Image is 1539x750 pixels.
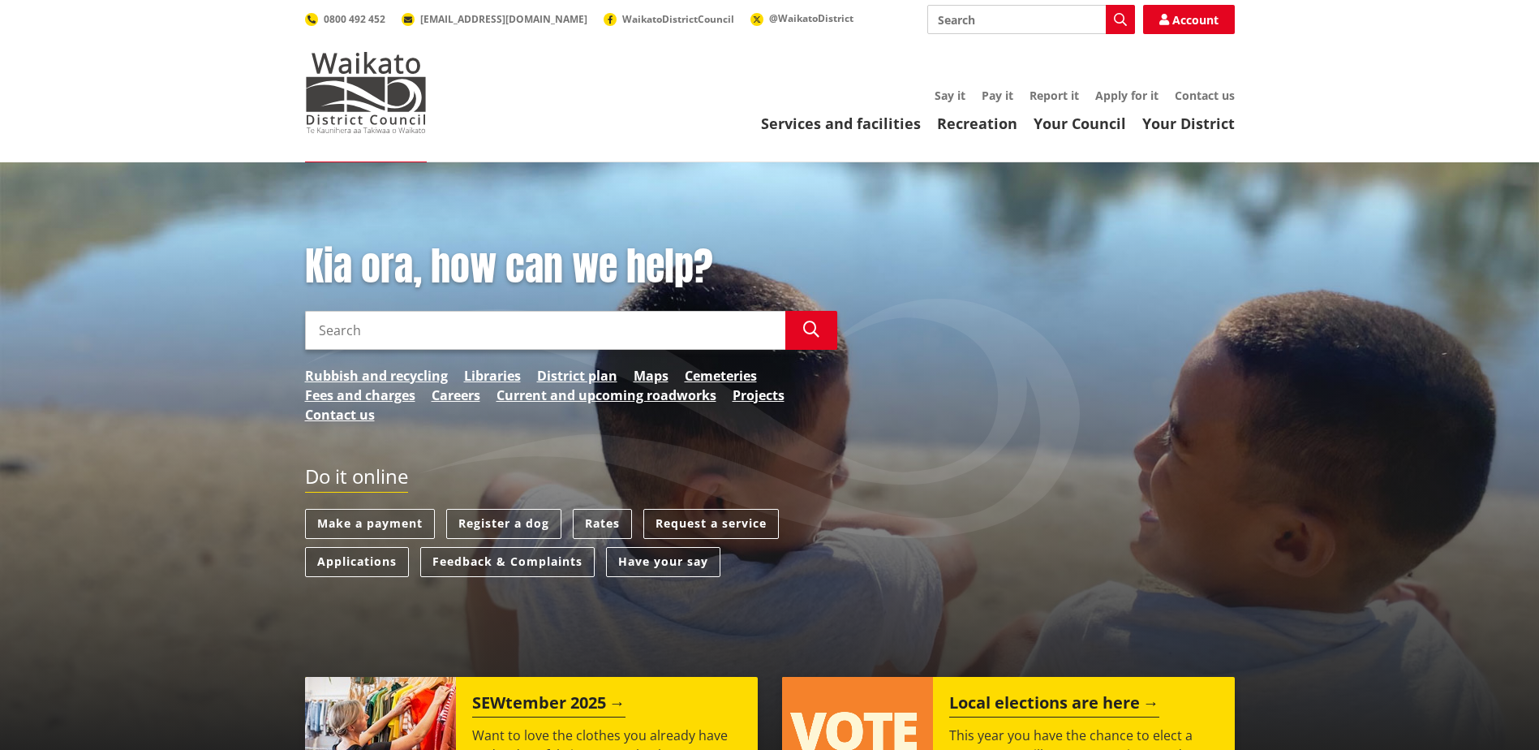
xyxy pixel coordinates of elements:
[769,11,853,25] span: @WaikatoDistrict
[1143,5,1235,34] a: Account
[305,386,415,405] a: Fees and charges
[305,366,448,386] a: Rubbish and recycling
[420,12,587,26] span: [EMAIL_ADDRESS][DOMAIN_NAME]
[982,88,1013,103] a: Pay it
[305,311,785,350] input: Search input
[949,693,1159,718] h2: Local elections are here
[634,366,668,386] a: Maps
[750,11,853,25] a: @WaikatoDistrict
[420,547,595,577] a: Feedback & Complaints
[761,114,921,133] a: Services and facilities
[305,405,375,425] a: Contact us
[1095,88,1159,103] a: Apply for it
[537,366,617,386] a: District plan
[622,12,734,26] span: WaikatoDistrictCouncil
[606,547,720,577] a: Have your say
[305,52,427,133] img: Waikato District Council - Te Kaunihera aa Takiwaa o Waikato
[1030,88,1079,103] a: Report it
[324,12,385,26] span: 0800 492 452
[935,88,965,103] a: Say it
[305,12,385,26] a: 0800 492 452
[937,114,1017,133] a: Recreation
[305,547,409,577] a: Applications
[685,366,757,386] a: Cemeteries
[604,12,734,26] a: WaikatoDistrictCouncil
[573,509,632,539] a: Rates
[305,465,408,494] h2: Do it online
[305,244,837,291] h1: Kia ora, how can we help?
[446,509,561,539] a: Register a dog
[1142,114,1235,133] a: Your District
[464,366,521,386] a: Libraries
[643,509,779,539] a: Request a service
[402,12,587,26] a: [EMAIL_ADDRESS][DOMAIN_NAME]
[305,509,435,539] a: Make a payment
[927,5,1135,34] input: Search input
[733,386,785,405] a: Projects
[432,386,480,405] a: Careers
[472,693,625,718] h2: SEWtember 2025
[1175,88,1235,103] a: Contact us
[1034,114,1126,133] a: Your Council
[497,386,716,405] a: Current and upcoming roadworks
